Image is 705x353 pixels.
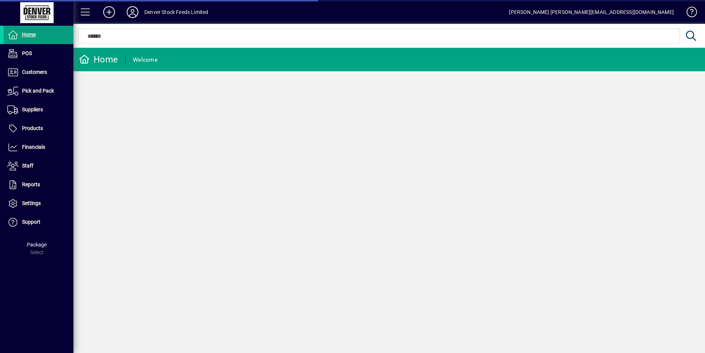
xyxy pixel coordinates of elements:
[4,157,73,175] a: Staff
[4,82,73,100] a: Pick and Pack
[4,44,73,63] a: POS
[509,6,674,18] div: [PERSON_NAME] [PERSON_NAME][EMAIL_ADDRESS][DOMAIN_NAME]
[22,219,40,225] span: Support
[22,32,36,37] span: Home
[27,242,47,248] span: Package
[22,50,32,56] span: POS
[4,138,73,156] a: Financials
[4,176,73,194] a: Reports
[79,54,118,65] div: Home
[97,6,121,19] button: Add
[4,119,73,138] a: Products
[144,6,209,18] div: Denver Stock Feeds Limited
[22,125,43,131] span: Products
[4,194,73,213] a: Settings
[22,107,43,112] span: Suppliers
[22,163,33,169] span: Staff
[22,200,41,206] span: Settings
[681,1,696,25] a: Knowledge Base
[22,144,45,150] span: Financials
[22,69,47,75] span: Customers
[121,6,144,19] button: Profile
[4,63,73,82] a: Customers
[133,54,158,66] div: Welcome
[4,213,73,231] a: Support
[22,88,54,94] span: Pick and Pack
[4,101,73,119] a: Suppliers
[22,181,40,187] span: Reports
